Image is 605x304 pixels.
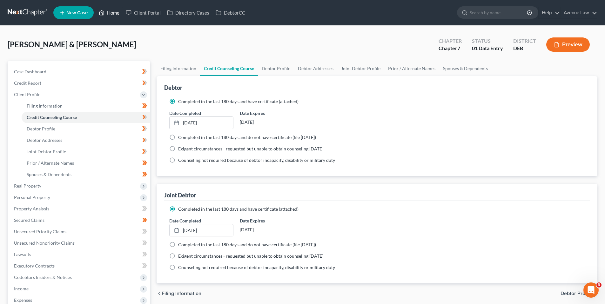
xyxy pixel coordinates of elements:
span: Expenses [14,297,32,303]
div: [DATE] [240,116,304,128]
a: Avenue Law [561,7,597,18]
a: Home [96,7,123,18]
label: Date Completed [169,217,201,224]
span: Credit Report [14,80,41,86]
i: chevron_left [157,291,162,296]
a: Spouses & Dependents [439,61,492,76]
a: Filing Information [157,61,200,76]
a: Executory Contracts [9,260,150,272]
a: DebtorCC [212,7,248,18]
span: Income [14,286,29,291]
span: Client Profile [14,92,40,97]
span: Counseling not required because of debtor incapacity, disability or military duty [178,157,335,163]
label: Date Expires [240,110,304,116]
span: New Case [66,10,88,15]
a: Spouses & Dependents [22,169,150,180]
a: Debtor Profile [258,61,294,76]
div: Status [472,37,503,45]
a: Prior / Alternate Names [384,61,439,76]
a: Unsecured Nonpriority Claims [9,237,150,249]
a: Client Portal [123,7,164,18]
a: [DATE] [170,224,233,236]
span: Debtor Addresses [27,137,62,143]
span: Lawsuits [14,252,31,257]
span: Filing Information [162,291,201,296]
div: DEB [513,45,536,52]
a: Filing Information [22,100,150,112]
span: Counseling not required because of debtor incapacity, disability or military duty [178,265,335,270]
a: Debtor Addresses [294,61,337,76]
span: Exigent circumstances - requested but unable to obtain counseling [DATE] [178,253,323,259]
button: chevron_left Filing Information [157,291,201,296]
span: Debtor Profile [561,291,592,296]
a: Prior / Alternate Names [22,157,150,169]
button: Preview [546,37,590,52]
span: Unsecured Nonpriority Claims [14,240,75,246]
a: Joint Debtor Profile [337,61,384,76]
a: Debtor Addresses [22,135,150,146]
span: Exigent circumstances - requested but unable to obtain counseling [DATE] [178,146,323,151]
span: Completed in the last 180 days and have certificate (attached) [178,99,299,104]
a: Unsecured Priority Claims [9,226,150,237]
span: Credit Counseling Course [27,115,77,120]
span: Unsecured Priority Claims [14,229,66,234]
a: Help [539,7,560,18]
span: Property Analysis [14,206,49,211]
label: Date Expires [240,217,304,224]
span: Prior / Alternate Names [27,160,74,166]
a: Credit Counseling Course [200,61,258,76]
div: Chapter [439,45,462,52]
span: Secured Claims [14,217,44,223]
a: Credit Counseling Course [22,112,150,123]
span: Filing Information [27,103,63,109]
span: Real Property [14,183,41,188]
span: Case Dashboard [14,69,46,74]
a: Property Analysis [9,203,150,215]
span: Personal Property [14,195,50,200]
span: Completed in the last 180 days and do not have certificate (file [DATE]) [178,135,316,140]
label: Date Completed [169,110,201,116]
a: Credit Report [9,77,150,89]
span: Executory Contracts [14,263,55,268]
span: Debtor Profile [27,126,55,131]
div: Chapter [439,37,462,45]
span: [PERSON_NAME] & [PERSON_NAME] [8,40,136,49]
a: Secured Claims [9,215,150,226]
input: Search by name... [470,7,528,18]
a: Directory Cases [164,7,212,18]
div: Debtor [164,84,182,91]
span: Completed in the last 180 days and have certificate (attached) [178,206,299,212]
span: 3 [596,282,602,287]
a: Lawsuits [9,249,150,260]
div: District [513,37,536,45]
span: Spouses & Dependents [27,172,71,177]
span: Joint Debtor Profile [27,149,66,154]
span: Codebtors Insiders & Notices [14,274,72,280]
a: Joint Debtor Profile [22,146,150,157]
iframe: Intercom live chat [583,282,599,298]
button: Debtor Profile chevron_right [561,291,597,296]
span: 7 [457,45,460,51]
a: [DATE] [170,117,233,129]
div: 01 Data Entry [472,45,503,52]
div: Joint Debtor [164,191,196,199]
a: Case Dashboard [9,66,150,77]
a: Debtor Profile [22,123,150,135]
span: Completed in the last 180 days and do not have certificate (file [DATE]) [178,242,316,247]
div: [DATE] [240,224,304,235]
